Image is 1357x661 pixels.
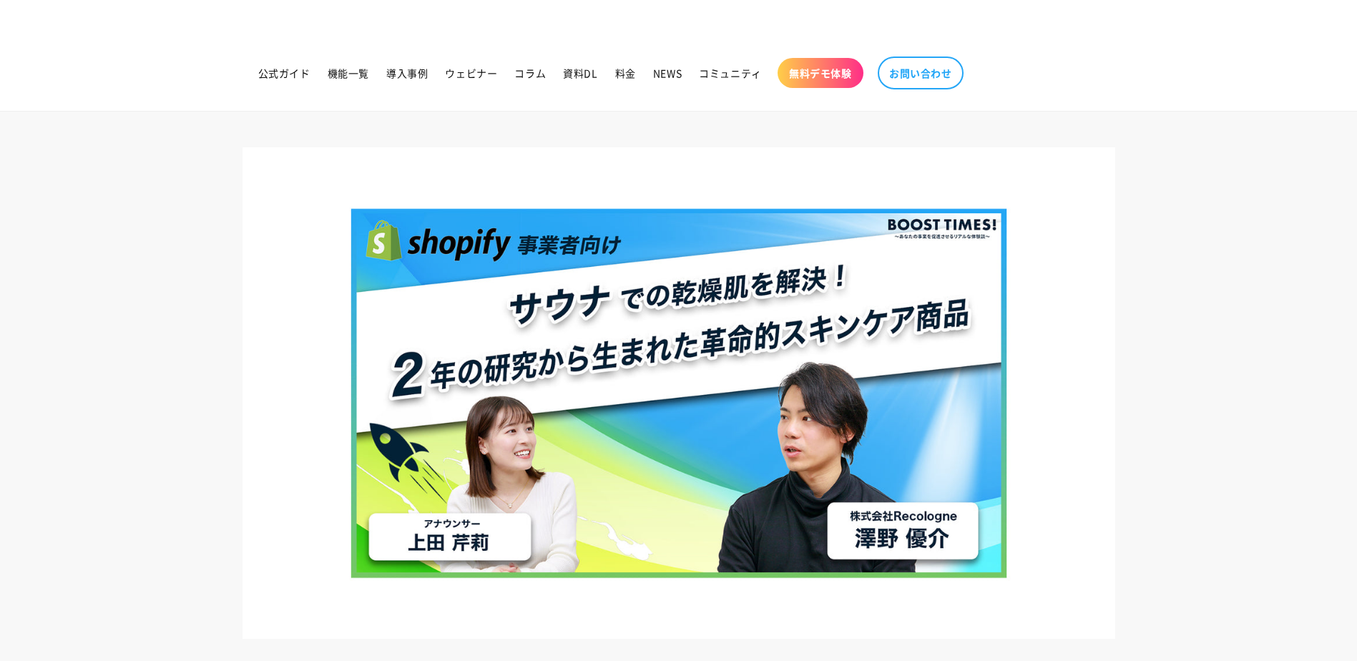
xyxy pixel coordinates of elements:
[778,58,863,88] a: 無料デモ体験
[243,147,1115,638] img: サウナでの乾燥肌を解決！2年の研究から生まれた革命的スキンケア商品｜BOOST TIMES!#24
[878,57,964,89] a: お問い合わせ
[653,67,682,79] span: NEWS
[889,67,952,79] span: お問い合わせ
[506,58,554,88] a: コラム
[319,58,378,88] a: 機能一覧
[250,58,319,88] a: 公式ガイド
[699,67,762,79] span: コミュニティ
[615,67,636,79] span: 料金
[328,67,369,79] span: 機能一覧
[563,67,597,79] span: 資料DL
[386,67,428,79] span: 導入事例
[645,58,690,88] a: NEWS
[445,67,497,79] span: ウェビナー
[554,58,606,88] a: 資料DL
[378,58,436,88] a: 導入事例
[436,58,506,88] a: ウェビナー
[514,67,546,79] span: コラム
[607,58,645,88] a: 料金
[789,67,852,79] span: 無料デモ体験
[258,67,310,79] span: 公式ガイド
[690,58,770,88] a: コミュニティ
